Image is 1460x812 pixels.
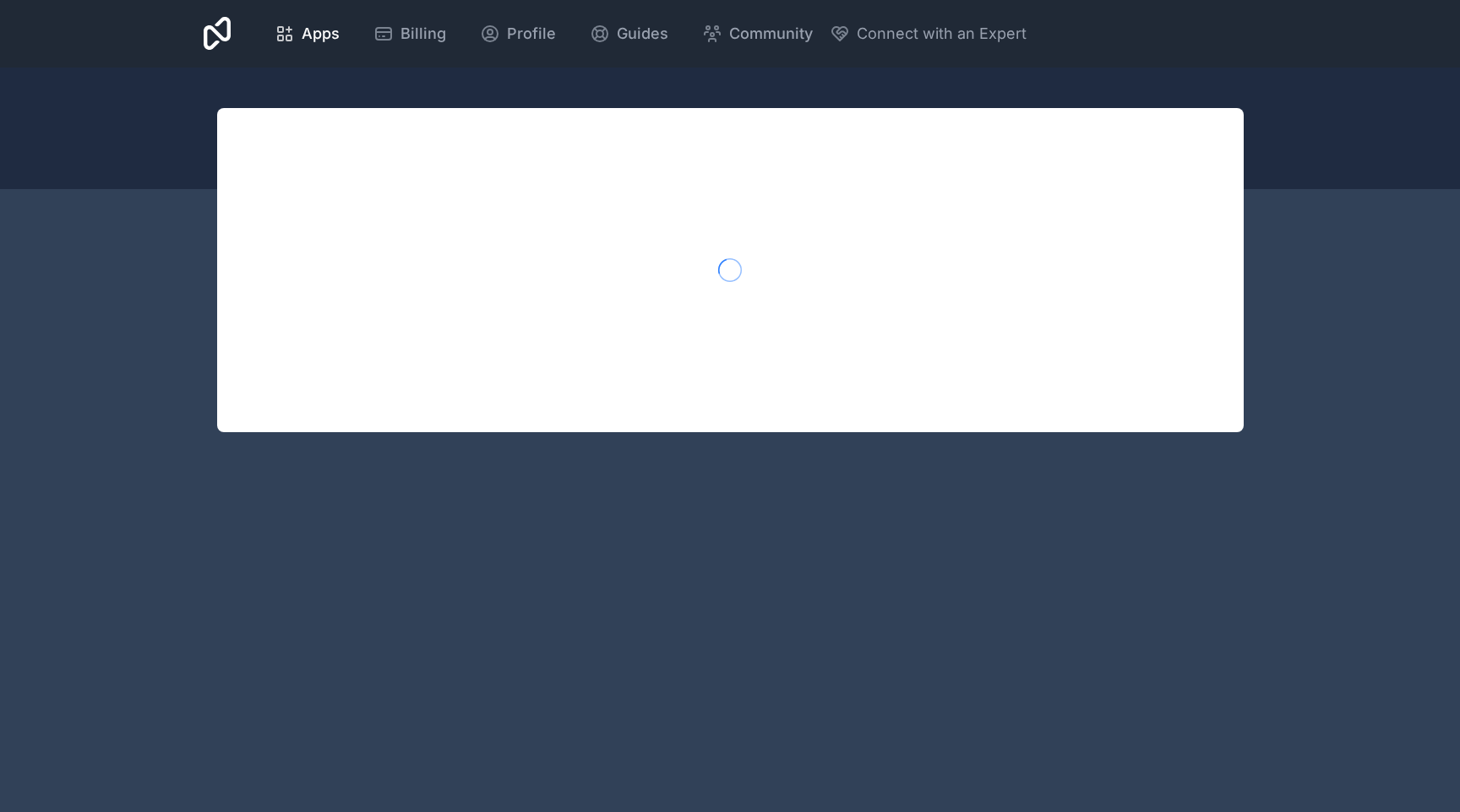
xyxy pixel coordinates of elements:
a: Apps [261,15,353,52]
span: Apps [302,22,340,46]
span: Connect with an Expert [857,22,1027,46]
a: Community [689,15,826,52]
button: Connect with an Expert [830,22,1027,46]
a: Profile [466,15,569,52]
a: Guides [576,15,682,52]
span: Community [729,22,813,46]
span: Billing [400,22,446,46]
a: Billing [360,15,460,52]
span: Guides [617,22,668,46]
span: Profile [507,22,556,46]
